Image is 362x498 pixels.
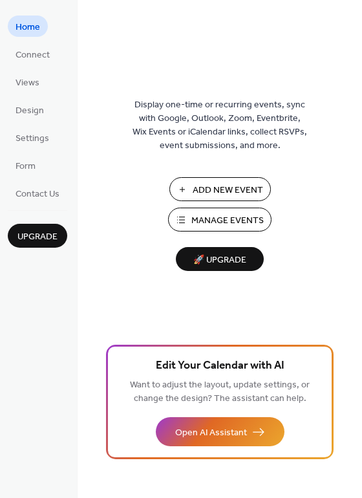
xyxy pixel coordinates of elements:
[176,247,264,271] button: 🚀 Upgrade
[130,376,310,407] span: Want to adjust the layout, update settings, or change the design? The assistant can help.
[16,76,39,90] span: Views
[8,182,67,204] a: Contact Us
[133,98,307,153] span: Display one-time or recurring events, sync with Google, Outlook, Zoom, Eventbrite, Wix Events or ...
[16,132,49,146] span: Settings
[17,230,58,244] span: Upgrade
[16,160,36,173] span: Form
[8,71,47,92] a: Views
[193,184,263,197] span: Add New Event
[8,16,48,37] a: Home
[175,426,247,440] span: Open AI Assistant
[8,155,43,176] a: Form
[156,417,284,446] button: Open AI Assistant
[8,224,67,248] button: Upgrade
[16,104,44,118] span: Design
[16,188,59,201] span: Contact Us
[8,43,58,65] a: Connect
[8,99,52,120] a: Design
[156,357,284,375] span: Edit Your Calendar with AI
[169,177,271,201] button: Add New Event
[191,214,264,228] span: Manage Events
[184,252,256,269] span: 🚀 Upgrade
[16,21,40,34] span: Home
[8,127,57,148] a: Settings
[16,49,50,62] span: Connect
[168,208,271,232] button: Manage Events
